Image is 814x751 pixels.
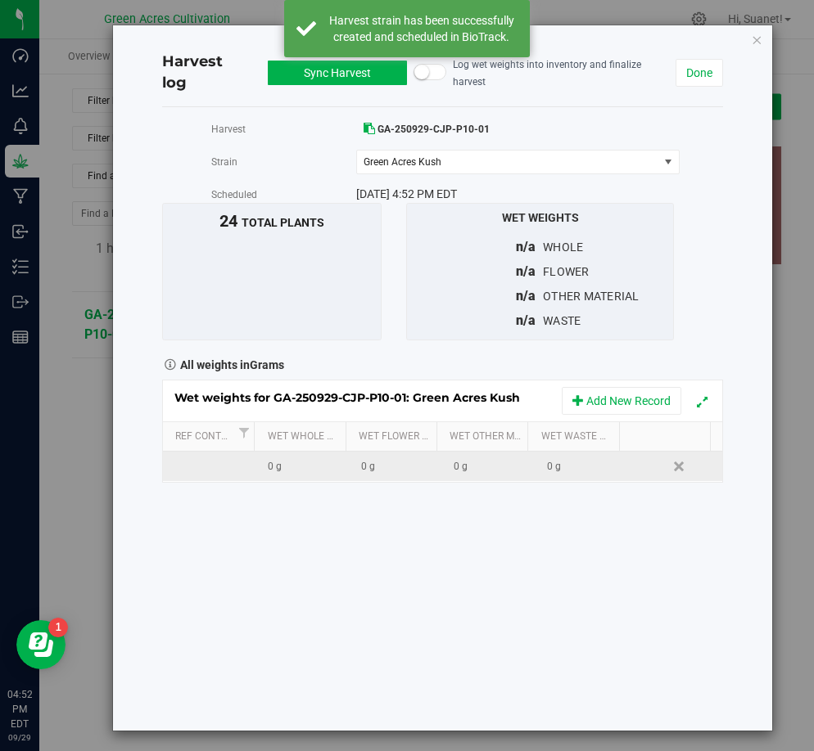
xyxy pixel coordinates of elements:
[453,59,641,88] span: Log wet weights into inventory and finalize harvest
[562,387,681,415] button: Add New Record
[211,124,246,135] span: Harvest
[356,186,680,203] div: [DATE] 4:52 PM EDT
[543,241,583,254] span: whole
[211,189,257,200] span: Scheduled
[234,423,254,443] a: Filter
[359,430,431,443] a: Wet Flower Wt
[174,390,536,405] span: Wet weights for GA-250929-CJP-P10-01: Green Acres Kush
[325,12,518,45] div: Harvest strain has been successfully created and scheduled in BioTrack.
[180,353,284,374] strong: All weights in
[543,290,640,303] span: other material
[454,459,534,474] div: 0 g
[16,620,66,669] iframe: Resource center
[502,211,579,224] span: Wet Weights
[547,459,627,474] div: 0 g
[541,430,613,443] a: Wet Waste Wt
[211,156,237,168] span: Strain
[268,430,340,443] a: Wet Whole Wt
[268,61,407,85] button: Sync Harvest
[450,430,522,443] a: Wet Other Material Wt
[378,124,490,135] span: GA-250929-CJP-P10-01
[219,211,237,231] span: 24
[250,358,284,371] span: Grams
[543,265,590,278] span: flower
[48,618,68,637] iframe: Resource center unread badge
[175,430,234,443] a: Ref Container
[668,456,693,477] a: Delete
[162,52,251,93] h4: Harvest log
[361,459,441,474] div: 0 g
[676,59,723,87] a: Done
[268,459,348,474] div: 0 g
[242,216,324,229] span: total plants
[516,288,536,304] span: n/a
[658,151,679,173] span: select
[690,389,714,413] button: Expand
[516,313,536,328] span: n/a
[543,314,581,327] span: waste
[516,263,536,279] span: n/a
[516,239,536,254] span: n/a
[364,156,640,168] span: Green Acres Kush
